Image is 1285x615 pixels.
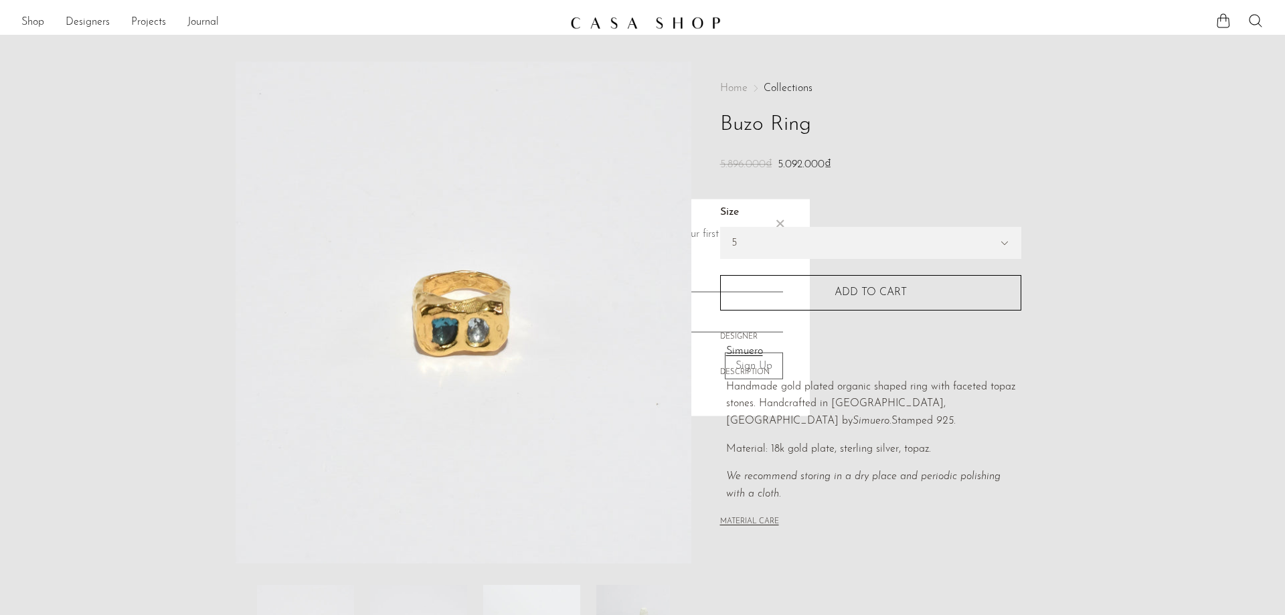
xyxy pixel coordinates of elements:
nav: Desktop navigation [21,11,560,34]
span: Home [720,83,748,94]
nav: Breadcrumbs [720,83,1021,94]
a: Designers [66,14,110,31]
h1: Buzo Ring [720,108,1021,142]
button: Add to cart [720,275,1021,310]
a: Shop [21,14,44,31]
button: MATERIAL CARE [720,517,779,527]
a: Collections [764,83,812,94]
img: Buzo Ring [236,62,691,563]
p: Handmade gold plated organic shaped ring with faceted topaz stones. Handcrafted in [GEOGRAPHIC_DA... [726,379,1021,430]
a: Projects [131,14,166,31]
span: Add to cart [835,287,907,298]
span: 5.092.000₫ [778,159,831,170]
span: DESIGNER [720,331,1021,343]
em: 925. [936,416,956,426]
span: DESCRIPTION [720,367,1021,379]
ul: NEW HEADER MENU [21,11,560,34]
p: Material: 18k gold plate, sterling silver, topaz. [726,441,1021,458]
a: Journal [187,14,219,31]
i: We recommend storing in a dry place and periodic polishing with a cloth. [726,471,1001,499]
label: Size [720,204,1021,222]
em: Simuero. [853,416,891,426]
a: Simuero [726,343,1021,361]
span: 5.896.000₫ [720,159,772,170]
